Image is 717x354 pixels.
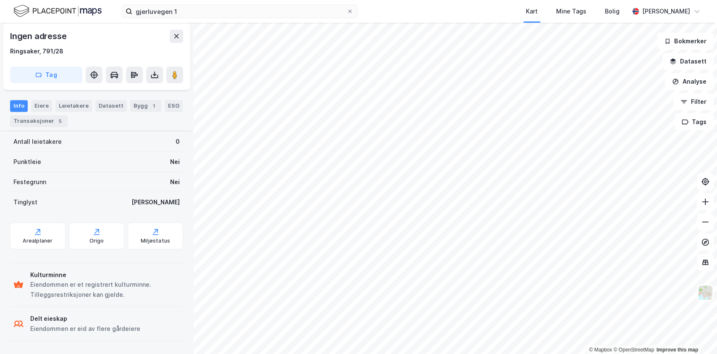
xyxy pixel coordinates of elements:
div: Bolig [605,6,620,16]
input: Søk på adresse, matrikkel, gårdeiere, leietakere eller personer [132,5,347,18]
button: Analyse [665,73,714,90]
div: Ringsaker, 791/28 [10,46,63,56]
div: Info [10,100,28,112]
div: Tinglyst [13,197,37,207]
button: Bokmerker [657,33,714,50]
div: Eiendommen er eid av flere gårdeiere [30,324,140,334]
div: Nei [170,177,180,187]
div: Origo [89,238,104,244]
div: 5 [56,117,64,125]
div: ESG [165,100,183,112]
div: Eiendommen er et registrert kulturminne. Tilleggsrestriksjoner kan gjelde. [30,280,180,300]
div: Festegrunn [13,177,46,187]
div: Kulturminne [30,270,180,280]
div: Datasett [95,100,127,112]
div: Delt eieskap [30,314,140,324]
button: Filter [673,93,714,110]
div: 0 [176,137,180,147]
div: Leietakere [55,100,92,112]
button: Datasett [662,53,714,70]
div: Miljøstatus [141,238,170,244]
div: Kontrollprogram for chat [675,314,717,354]
div: [PERSON_NAME] [131,197,180,207]
div: Punktleie [13,157,41,167]
div: Transaksjoner [10,115,68,127]
div: Mine Tags [556,6,586,16]
button: Tags [675,114,714,130]
img: Z [697,285,713,301]
a: OpenStreetMap [613,347,654,353]
div: Ingen adresse [10,29,68,43]
div: Bygg [130,100,161,112]
div: 1 [150,102,158,110]
div: Eiere [31,100,52,112]
div: Antall leietakere [13,137,62,147]
a: Mapbox [589,347,612,353]
div: Nei [170,157,180,167]
button: Tag [10,66,82,83]
a: Improve this map [657,347,698,353]
div: Kart [526,6,538,16]
div: [PERSON_NAME] [642,6,690,16]
img: logo.f888ab2527a4732fd821a326f86c7f29.svg [13,4,102,18]
iframe: Chat Widget [675,314,717,354]
div: Arealplaner [23,238,53,244]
